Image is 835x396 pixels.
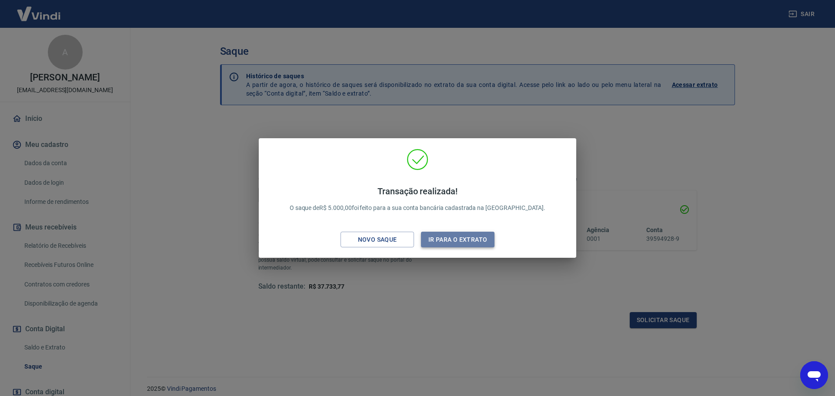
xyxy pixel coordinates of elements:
button: Ir para o extrato [421,232,494,248]
button: Novo saque [341,232,414,248]
p: O saque de R$ 5.000,00 foi feito para a sua conta bancária cadastrada na [GEOGRAPHIC_DATA]. [290,186,546,213]
div: Novo saque [347,234,407,245]
iframe: Botão para abrir a janela de mensagens [800,361,828,389]
h4: Transação realizada! [290,186,546,196]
